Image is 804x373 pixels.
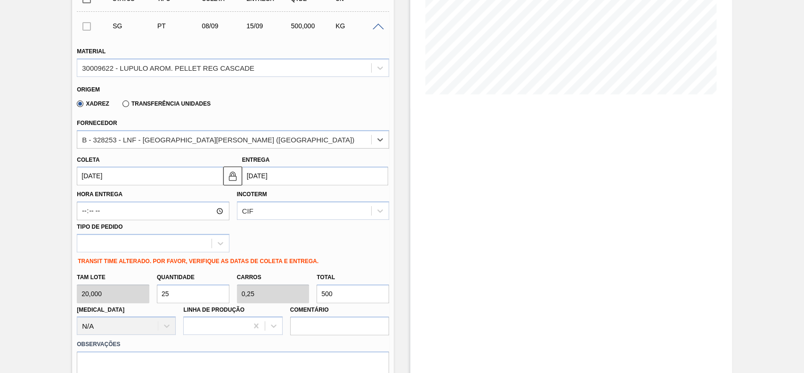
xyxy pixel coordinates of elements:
[110,22,159,30] div: Sugestão Criada
[227,170,238,182] img: locked
[77,271,149,284] label: Tam lote
[82,135,354,143] div: B - 328253 - LNF - [GEOGRAPHIC_DATA][PERSON_NAME] ([GEOGRAPHIC_DATA])
[122,100,211,107] label: Transferência Unidades
[237,191,267,198] label: Incoterm
[78,258,318,265] label: TRANSIT TIME ALTERADO. POR FAVOR, VERIFIQUE AS DATAS DE COLETA E ENTREGA.
[155,22,204,30] div: Pedido de Transferência
[77,120,117,126] label: Fornecedor
[77,166,223,185] input: dd/mm/yyyy
[77,100,109,107] label: Xadrez
[237,274,261,281] label: Carros
[77,188,229,201] label: Hora Entrega
[242,207,253,215] div: CIF
[77,307,124,313] label: [MEDICAL_DATA]
[199,22,248,30] div: 08/09/2025
[289,22,338,30] div: 500,000
[157,274,195,281] label: Quantidade
[77,157,99,163] label: Coleta
[290,303,389,317] label: Comentário
[317,274,335,281] label: Total
[242,157,270,163] label: Entrega
[244,22,293,30] div: 15/09/2025
[242,166,388,185] input: dd/mm/yyyy
[77,48,106,55] label: Material
[82,64,254,72] div: 30009622 - LUPULO AROM. PELLET REG CASCADE
[77,338,389,351] label: Observações
[183,307,244,313] label: Linha de Produção
[77,224,122,230] label: Tipo de pedido
[223,166,242,185] button: locked
[77,86,100,93] label: Origem
[333,22,382,30] div: KG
